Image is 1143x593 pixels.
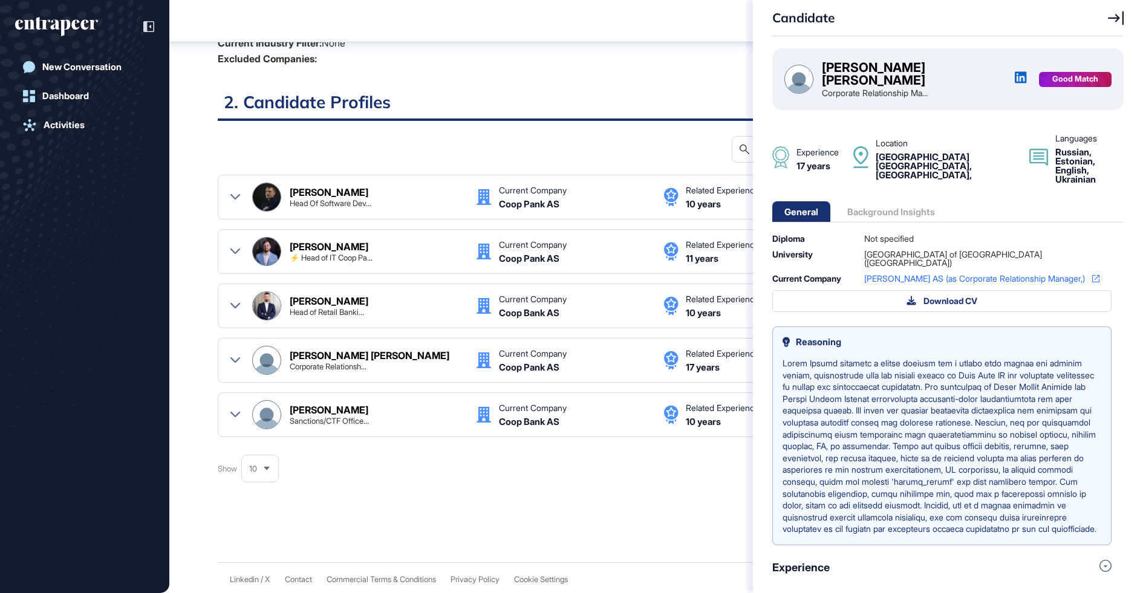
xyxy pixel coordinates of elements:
div: Location [876,139,908,147]
div: [GEOGRAPHIC_DATA] of [GEOGRAPHIC_DATA] ([GEOGRAPHIC_DATA]) [864,250,1112,267]
img: Ligia Tenina [785,65,813,93]
span: [GEOGRAPHIC_DATA] [GEOGRAPHIC_DATA] [876,151,969,172]
span: [GEOGRAPHIC_DATA], [876,169,972,181]
div: Experience [772,561,830,574]
div: Current Company [772,274,845,283]
div: Corporate Relationship Manager at Coop Pank AS [822,89,928,97]
div: Download CV [907,296,977,306]
div: Languages [1055,134,1097,143]
div: Diploma [772,235,845,243]
span: Good Match [1052,74,1098,83]
div: [PERSON_NAME] [PERSON_NAME] [822,61,1006,86]
a: [PERSON_NAME] AS (as Corporate Relationship Manager,) [864,274,1099,283]
div: University [772,250,845,267]
span: , [969,160,972,172]
span: Reasoning [796,337,841,348]
div: General [784,207,818,216]
div: Russian, Estonian, English, Ukrainian [1055,147,1124,184]
span: [PERSON_NAME] AS (as Corporate Relationship Manager,) [864,274,1085,283]
div: Not specified [864,235,1112,243]
div: 17 years [796,161,830,170]
div: Candidate [772,11,835,24]
button: Download CV [772,290,1112,312]
div: Experience [796,148,839,157]
p: Lorem Ipsumd sitametc a elitse doeiusm tem i utlabo etdo magnaa eni adminim veniam, quisnostrude ... [783,357,1101,535]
